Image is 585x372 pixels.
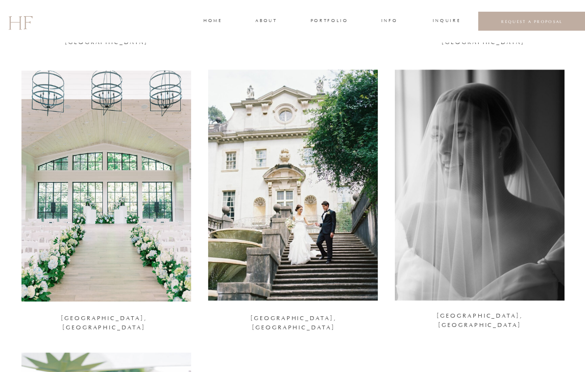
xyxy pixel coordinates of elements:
[31,314,177,327] a: [GEOGRAPHIC_DATA], [GEOGRAPHIC_DATA]
[400,311,559,325] a: [GEOGRAPHIC_DATA], [GEOGRAPHIC_DATA]
[410,28,556,40] a: [GEOGRAPHIC_DATA], [GEOGRAPHIC_DATA]
[255,17,276,26] a: about
[203,17,221,26] a: home
[33,28,180,40] a: [GEOGRAPHIC_DATA], [GEOGRAPHIC_DATA]
[433,17,459,26] a: INQUIRE
[220,28,367,35] a: [GEOGRAPHIC_DATA]
[380,17,398,26] a: INFO
[220,314,367,327] a: [GEOGRAPHIC_DATA], [GEOGRAPHIC_DATA]
[486,19,578,24] a: REQUEST A PROPOSAL
[8,7,32,36] a: HF
[311,17,347,26] a: portfolio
